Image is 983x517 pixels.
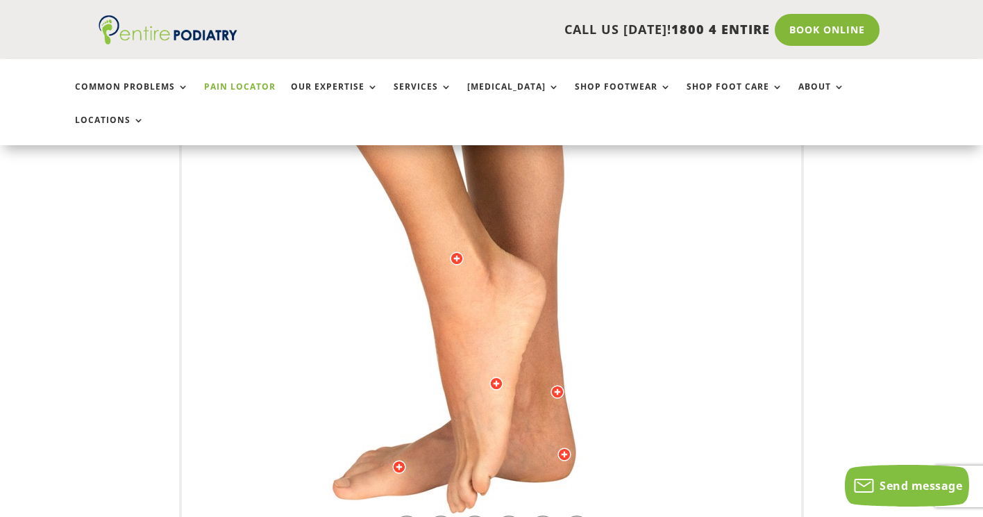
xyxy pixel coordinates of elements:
span: 1800 4 ENTIRE [671,21,770,38]
img: logo (1) [99,15,237,44]
a: [MEDICAL_DATA] [467,82,560,112]
a: Common Problems [75,82,189,112]
button: Send message [845,465,969,507]
a: About [798,82,845,112]
a: Book Online [775,14,880,46]
a: Shop Footwear [575,82,671,112]
a: Services [394,82,452,112]
a: Locations [75,115,144,145]
p: CALL US [DATE]! [278,21,770,39]
a: Our Expertise [291,82,378,112]
a: Pain Locator [204,82,276,112]
a: Shop Foot Care [687,82,783,112]
span: Send message [880,478,962,493]
a: Entire Podiatry [99,33,237,47]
